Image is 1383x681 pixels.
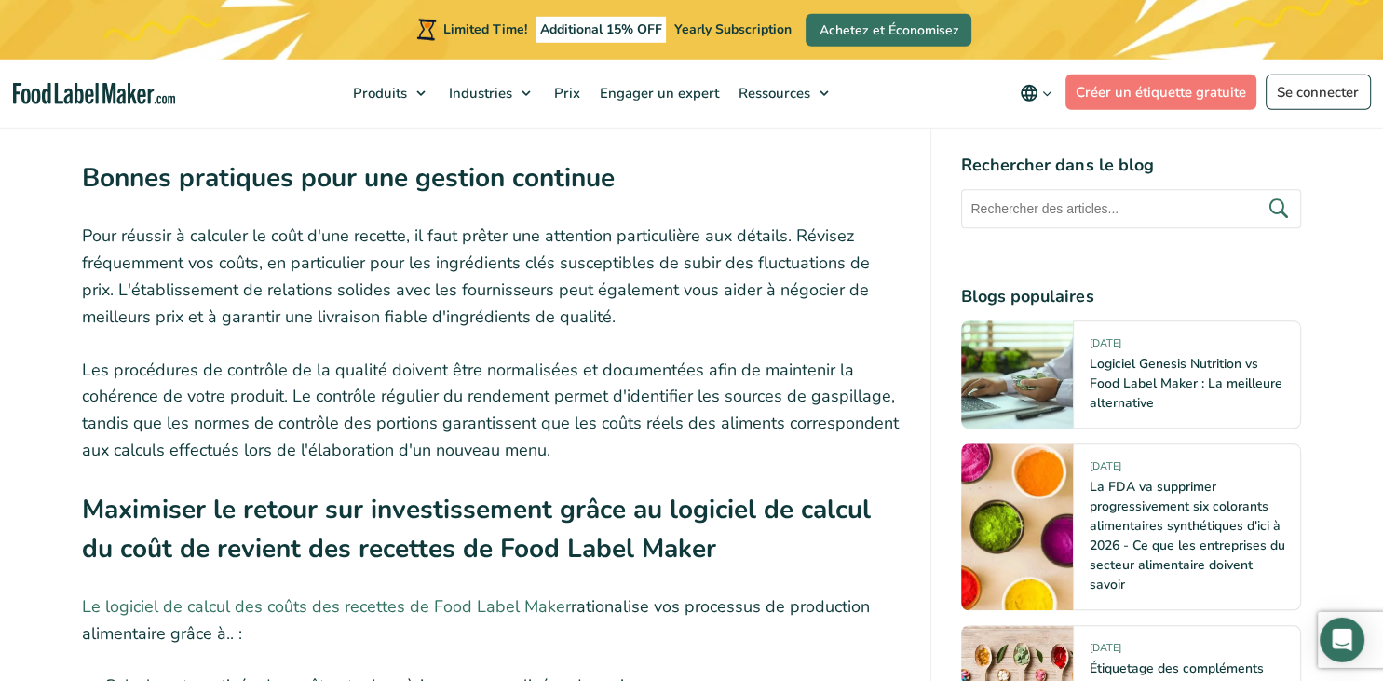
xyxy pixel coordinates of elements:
[1089,478,1284,593] a: La FDA va supprimer progressivement six colorants alimentaires synthétiques d'ici à 2026 - Ce que...
[82,357,902,464] p: Les procédures de contrôle de la qualité doivent être normalisées et documentées afin de mainteni...
[82,160,615,196] strong: Bonnes pratiques pour une gestion continue
[594,84,721,102] span: Engager un expert
[590,60,725,127] a: Engager un expert
[1320,618,1364,662] div: Open Intercom Messenger
[440,60,540,127] a: Industries
[961,153,1301,178] h4: Rechercher dans le blog
[961,284,1301,309] h4: Blogs populaires
[82,595,571,618] a: Le logiciel de calcul des coûts des recettes de Food Label Maker
[344,60,435,127] a: Produits
[729,60,838,127] a: Ressources
[443,84,514,102] span: Industries
[1089,336,1120,358] span: [DATE]
[549,84,582,102] span: Prix
[806,14,971,47] a: Achetez et Économisez
[1089,459,1120,481] span: [DATE]
[347,84,409,102] span: Produits
[1089,355,1281,412] a: Logiciel Genesis Nutrition vs Food Label Maker : La meilleure alternative
[536,17,667,43] span: Additional 15% OFF
[1266,75,1371,110] a: Se connecter
[443,20,527,38] span: Limited Time!
[82,593,902,647] p: rationalise vos processus de production alimentaire grâce à.. :
[1065,75,1257,110] a: Créer un étiquette gratuite
[733,84,812,102] span: Ressources
[545,60,586,127] a: Prix
[961,189,1301,228] input: Rechercher des articles...
[82,223,902,330] p: Pour réussir à calculer le coût d'une recette, il faut prêter une attention particulière aux déta...
[1089,641,1120,662] span: [DATE]
[674,20,791,38] span: Yearly Subscription
[82,492,871,566] strong: Maximiser le retour sur investissement grâce au logiciel de calcul du coût de revient des recette...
